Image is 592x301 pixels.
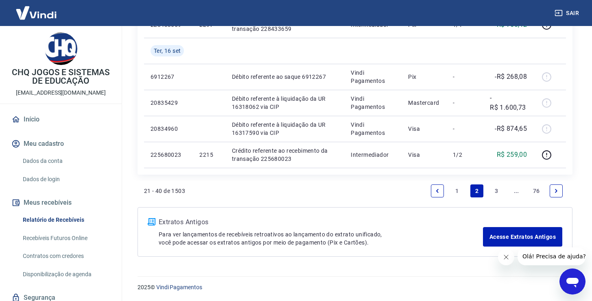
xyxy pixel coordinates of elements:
a: Disponibilização de agenda [20,266,112,283]
p: 2025 © [138,283,572,292]
a: Previous page [431,184,444,197]
p: Débito referente à liquidação da UR 16318062 via CIP [232,95,338,111]
p: -R$ 1.600,73 [490,93,527,113]
button: Meus recebíveis [10,194,112,212]
a: Acesse Extratos Antigos [483,227,562,247]
p: 1/2 [453,151,477,159]
p: Mastercard [408,99,440,107]
p: Crédito referente ao recebimento da transação 225680023 [232,147,338,163]
a: Jump forward [510,184,523,197]
img: e5bfdad4-339e-4784-9208-21d46ab39991.jpeg [45,32,77,65]
button: Meu cadastro [10,135,112,153]
a: Dados de login [20,171,112,188]
a: Page 76 [530,184,543,197]
a: Page 2 is your current page [470,184,483,197]
a: Page 1 [451,184,464,197]
p: 20835429 [151,99,186,107]
p: Extratos Antigos [159,217,483,227]
img: ícone [148,218,155,225]
p: Visa [408,125,440,133]
p: - [453,99,477,107]
p: -R$ 874,65 [495,124,527,134]
a: Page 3 [490,184,503,197]
a: Contratos com credores [20,248,112,264]
p: - [453,73,477,81]
a: Relatório de Recebíveis [20,212,112,228]
p: Visa [408,151,440,159]
p: -R$ 268,08 [495,72,527,82]
iframe: Button to launch messaging window [559,269,585,295]
p: Intermediador [351,151,395,159]
button: Sair [553,6,582,21]
p: Pix [408,73,440,81]
p: Débito referente ao saque 6912267 [232,73,338,81]
a: Início [10,110,112,128]
ul: Pagination [428,181,566,201]
p: Para ver lançamentos de recebíveis retroativos ao lançamento do extrato unificado, você pode aces... [159,230,483,247]
a: Dados da conta [20,153,112,169]
a: Recebíveis Futuros Online [20,230,112,247]
p: Vindi Pagamentos [351,121,395,137]
p: 21 - 40 de 1503 [144,187,185,195]
p: 6912267 [151,73,186,81]
iframe: Close message [498,249,514,265]
img: Vindi [10,0,63,25]
iframe: Message from company [518,247,585,265]
span: Olá! Precisa de ajuda? [5,6,68,12]
p: 20834960 [151,125,186,133]
p: Vindi Pagamentos [351,69,395,85]
p: 2215 [199,151,218,159]
p: - [453,125,477,133]
p: 225680023 [151,151,186,159]
p: [EMAIL_ADDRESS][DOMAIN_NAME] [16,89,106,97]
a: Next page [550,184,563,197]
p: CHQ JOGOS E SISTEMAS DE EDUCAÇÃO [7,68,115,85]
a: Vindi Pagamentos [156,284,202,290]
span: Ter, 16 set [154,47,181,55]
p: Vindi Pagamentos [351,95,395,111]
p: R$ 259,00 [497,150,527,160]
p: Débito referente à liquidação da UR 16317590 via CIP [232,121,338,137]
